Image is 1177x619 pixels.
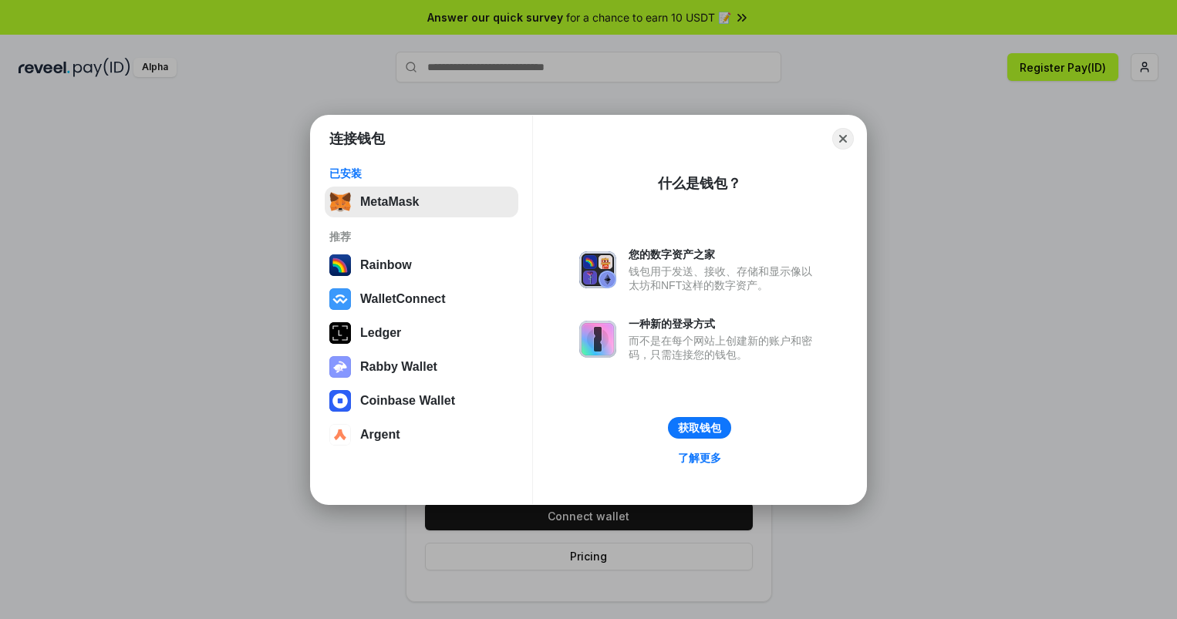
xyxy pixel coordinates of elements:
a: 了解更多 [669,448,730,468]
div: Rainbow [360,258,412,272]
h1: 连接钱包 [329,130,385,148]
img: svg+xml,%3Csvg%20width%3D%2228%22%20height%3D%2228%22%20viewBox%3D%220%200%2028%2028%22%20fill%3D... [329,390,351,412]
div: 一种新的登录方式 [629,317,820,331]
div: Coinbase Wallet [360,394,455,408]
img: svg+xml,%3Csvg%20width%3D%2228%22%20height%3D%2228%22%20viewBox%3D%220%200%2028%2028%22%20fill%3D... [329,288,351,310]
div: 了解更多 [678,451,721,465]
div: Ledger [360,326,401,340]
div: 钱包用于发送、接收、存储和显示像以太坊和NFT这样的数字资产。 [629,264,820,292]
button: Rabby Wallet [325,352,518,382]
img: svg+xml,%3Csvg%20width%3D%22120%22%20height%3D%22120%22%20viewBox%3D%220%200%20120%20120%22%20fil... [329,254,351,276]
img: svg+xml,%3Csvg%20xmlns%3D%22http%3A%2F%2Fwww.w3.org%2F2000%2Fsvg%22%20fill%3D%22none%22%20viewBox... [329,356,351,378]
img: svg+xml,%3Csvg%20xmlns%3D%22http%3A%2F%2Fwww.w3.org%2F2000%2Fsvg%22%20width%3D%2228%22%20height%3... [329,322,351,344]
div: 您的数字资产之家 [629,247,820,261]
div: 什么是钱包？ [658,174,741,193]
div: 获取钱包 [678,421,721,435]
div: Rabby Wallet [360,360,437,374]
img: svg+xml,%3Csvg%20xmlns%3D%22http%3A%2F%2Fwww.w3.org%2F2000%2Fsvg%22%20fill%3D%22none%22%20viewBox... [579,321,616,358]
img: svg+xml,%3Csvg%20fill%3D%22none%22%20height%3D%2233%22%20viewBox%3D%220%200%2035%2033%22%20width%... [329,191,351,213]
button: Ledger [325,318,518,348]
button: Coinbase Wallet [325,385,518,416]
button: Argent [325,419,518,450]
div: WalletConnect [360,292,446,306]
button: Rainbow [325,250,518,281]
img: svg+xml,%3Csvg%20xmlns%3D%22http%3A%2F%2Fwww.w3.org%2F2000%2Fsvg%22%20fill%3D%22none%22%20viewBox... [579,251,616,288]
button: MetaMask [325,187,518,217]
div: MetaMask [360,195,419,209]
div: 推荐 [329,230,514,244]
button: WalletConnect [325,284,518,315]
button: 获取钱包 [668,417,731,439]
div: 而不是在每个网站上创建新的账户和密码，只需连接您的钱包。 [629,334,820,362]
button: Close [832,128,854,150]
img: svg+xml,%3Csvg%20width%3D%2228%22%20height%3D%2228%22%20viewBox%3D%220%200%2028%2028%22%20fill%3D... [329,424,351,446]
div: 已安装 [329,167,514,180]
div: Argent [360,428,400,442]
